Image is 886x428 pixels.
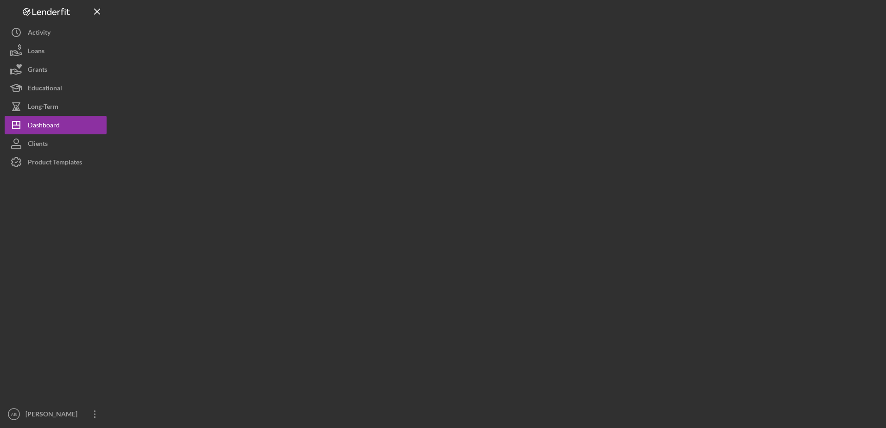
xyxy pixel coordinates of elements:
button: Dashboard [5,116,107,134]
div: Long-Term [28,97,58,118]
div: Clients [28,134,48,155]
div: Product Templates [28,153,82,174]
text: AB [11,412,17,417]
div: Dashboard [28,116,60,137]
div: Educational [28,79,62,100]
button: Educational [5,79,107,97]
div: [PERSON_NAME] [23,405,83,426]
button: Loans [5,42,107,60]
button: Product Templates [5,153,107,171]
button: Clients [5,134,107,153]
div: Loans [28,42,44,63]
button: Grants [5,60,107,79]
div: Grants [28,60,47,81]
div: Activity [28,23,51,44]
button: Activity [5,23,107,42]
button: AB[PERSON_NAME] [5,405,107,423]
button: Long-Term [5,97,107,116]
